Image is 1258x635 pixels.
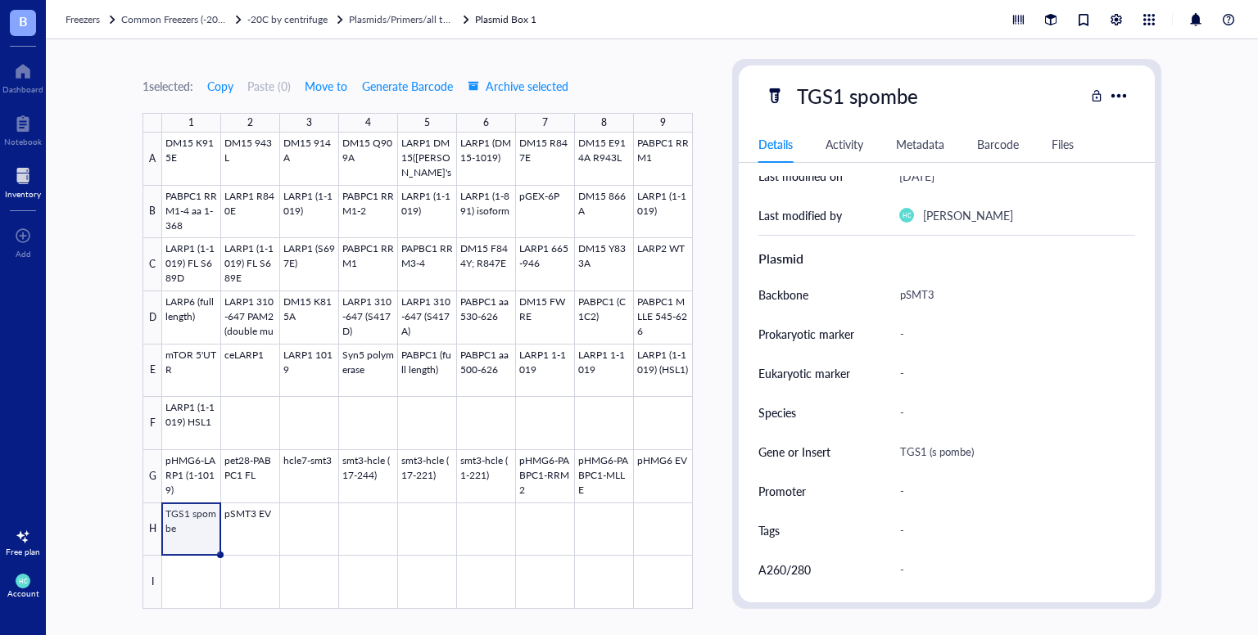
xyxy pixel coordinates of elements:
[424,113,430,133] div: 5
[893,435,1129,469] div: TGS1 (s pombe)
[207,79,233,92] span: Copy
[66,11,118,28] a: Freezers
[121,11,244,28] a: Common Freezers (-20C &-80C)
[893,317,1129,351] div: -
[758,521,780,539] div: Tags
[143,345,162,398] div: E
[977,135,1019,153] div: Barcode
[826,135,863,153] div: Activity
[305,79,347,92] span: Move to
[143,397,162,450] div: F
[542,113,548,133] div: 7
[758,403,796,421] div: Species
[143,450,162,503] div: G
[304,73,348,99] button: Move to
[758,443,830,461] div: Gene or Insert
[2,84,43,94] div: Dashboard
[893,513,1129,547] div: -
[1052,135,1074,153] div: Files
[66,12,100,26] span: Freezers
[6,547,40,556] div: Free plan
[143,503,162,556] div: H
[143,556,162,609] div: I
[247,113,253,133] div: 2
[758,364,850,382] div: Eukaryotic marker
[143,77,193,95] div: 1 selected:
[660,113,666,133] div: 9
[893,395,1129,430] div: -
[362,79,453,92] span: Generate Barcode
[903,212,912,219] span: HC
[601,113,607,133] div: 8
[349,12,519,26] span: Plasmids/Primers/all things nucleic acid
[188,113,194,133] div: 1
[361,73,454,99] button: Generate Barcode
[247,12,328,26] span: -20C by centrifuge
[758,482,806,500] div: Promoter
[19,578,28,585] span: HC
[758,167,843,185] div: Last modified on
[4,137,42,146] div: Notebook
[467,73,569,99] button: Archive selected
[143,186,162,239] div: B
[7,588,39,598] div: Account
[893,277,1129,312] div: pSMT3
[16,249,31,259] div: Add
[143,238,162,291] div: C
[121,12,258,26] span: Common Freezers (-20C &-80C)
[758,325,854,343] div: Prokaryotic marker
[893,474,1129,508] div: -
[483,113,489,133] div: 6
[893,356,1129,390] div: -
[896,135,944,153] div: Metadata
[19,11,28,31] span: B
[758,249,1135,268] div: Plasmid
[143,133,162,186] div: A
[5,163,41,199] a: Inventory
[306,113,312,133] div: 3
[365,113,371,133] div: 4
[247,11,472,28] a: -20C by centrifugePlasmids/Primers/all things nucleic acid
[143,291,162,345] div: D
[247,73,291,99] button: Paste (0)
[893,552,1129,587] div: -
[923,205,1013,225] div: [PERSON_NAME]
[758,206,842,224] div: Last modified by
[4,110,42,146] a: Notebook
[758,135,793,153] div: Details
[758,286,808,304] div: Backbone
[206,73,234,99] button: Copy
[758,561,811,579] div: A260/280
[475,11,540,28] a: Plasmid Box 1
[468,79,568,92] span: Archive selected
[2,58,43,94] a: Dashboard
[899,166,934,186] div: [DATE]
[5,189,41,199] div: Inventory
[790,79,925,113] div: TGS1 spombe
